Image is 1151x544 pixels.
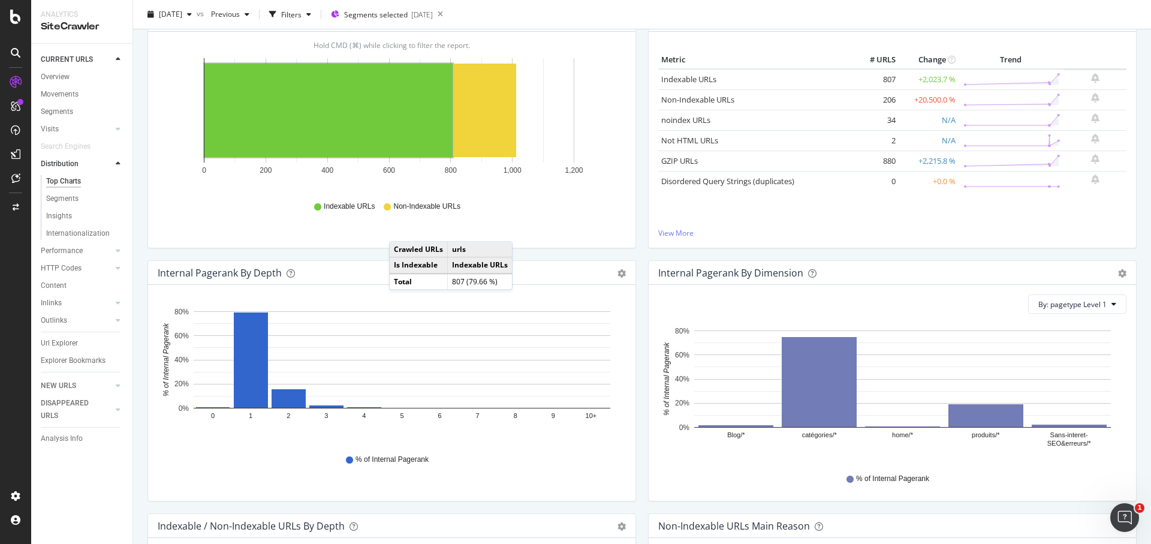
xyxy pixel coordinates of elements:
[972,432,1000,439] text: produits/*
[162,323,170,396] text: % of Internal Pagerank
[390,257,448,273] td: Is Indexable
[679,423,690,432] text: 0%
[143,5,197,24] button: [DATE]
[675,375,689,383] text: 40%
[206,5,254,24] button: Previous
[802,432,837,439] text: catégories/*
[851,110,899,130] td: 34
[41,279,124,292] a: Content
[260,166,272,175] text: 200
[1091,93,1099,103] div: bell-plus
[41,106,73,118] div: Segments
[206,9,240,19] span: Previous
[46,193,124,205] a: Segments
[565,166,583,175] text: 1,200
[1028,294,1126,314] button: By: pagetype Level 1
[281,9,302,19] div: Filters
[1091,134,1099,143] div: bell-plus
[41,140,103,153] a: Search Engines
[355,455,429,465] span: % of Internal Pagerank
[46,193,79,205] div: Segments
[552,413,555,420] text: 9
[851,151,899,171] td: 880
[211,413,215,420] text: 0
[658,520,810,532] div: Non-Indexable URLs Main Reason
[661,74,716,85] a: Indexable URLs
[41,279,67,292] div: Content
[41,354,124,367] a: Explorer Bookmarks
[658,323,1121,462] svg: A chart.
[661,94,734,105] a: Non-Indexable URLs
[41,158,79,170] div: Distribution
[899,51,959,69] th: Change
[46,227,110,240] div: Internationalization
[41,297,62,309] div: Inlinks
[321,166,333,175] text: 400
[41,262,112,275] a: HTTP Codes
[41,432,124,445] a: Analysis Info
[390,273,448,289] td: Total
[41,245,83,257] div: Performance
[851,51,899,69] th: # URLS
[1091,175,1099,184] div: bell-plus
[41,158,112,170] a: Distribution
[41,140,91,153] div: Search Engines
[1110,503,1139,532] iframe: Intercom live chat
[41,380,76,392] div: NEW URLS
[158,304,620,443] svg: A chart.
[899,151,959,171] td: +2,215.8 %
[158,520,345,532] div: Indexable / Non-Indexable URLs by Depth
[445,166,457,175] text: 800
[448,273,513,289] td: 807 (79.66 %)
[41,20,123,34] div: SiteCrawler
[174,356,189,364] text: 40%
[41,337,78,350] div: Url Explorer
[179,404,189,413] text: 0%
[856,474,929,484] span: % of Internal Pagerank
[41,53,112,66] a: CURRENT URLS
[264,5,316,24] button: Filters
[46,175,81,188] div: Top Charts
[41,88,79,101] div: Movements
[159,9,182,19] span: 2025 Oct. 2nd
[41,314,67,327] div: Outlinks
[202,166,206,175] text: 0
[851,89,899,110] td: 206
[41,354,106,367] div: Explorer Bookmarks
[41,337,124,350] a: Url Explorer
[892,432,914,439] text: home/*
[46,210,124,223] a: Insights
[661,115,710,125] a: noindex URLs
[1047,440,1091,447] text: SEO&erreurs/*
[400,413,403,420] text: 5
[727,432,745,439] text: Blog/*
[1038,299,1107,309] span: By: pagetype Level 1
[504,166,522,175] text: 1,000
[1091,73,1099,83] div: bell-plus
[617,522,626,531] div: gear
[658,51,851,69] th: Metric
[899,110,959,130] td: N/A
[362,413,366,420] text: 4
[41,71,124,83] a: Overview
[851,171,899,191] td: 0
[1118,269,1126,278] div: gear
[851,69,899,90] td: 807
[41,262,82,275] div: HTTP Codes
[899,89,959,110] td: +20,500.0 %
[41,297,112,309] a: Inlinks
[46,227,124,240] a: Internationalization
[287,413,290,420] text: 2
[41,53,93,66] div: CURRENT URLS
[383,166,395,175] text: 600
[899,171,959,191] td: +0.0 %
[41,380,112,392] a: NEW URLS
[158,51,620,190] svg: A chart.
[1050,432,1088,439] text: Sans-interet-
[658,228,1126,238] a: View More
[41,123,112,136] a: Visits
[41,106,124,118] a: Segments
